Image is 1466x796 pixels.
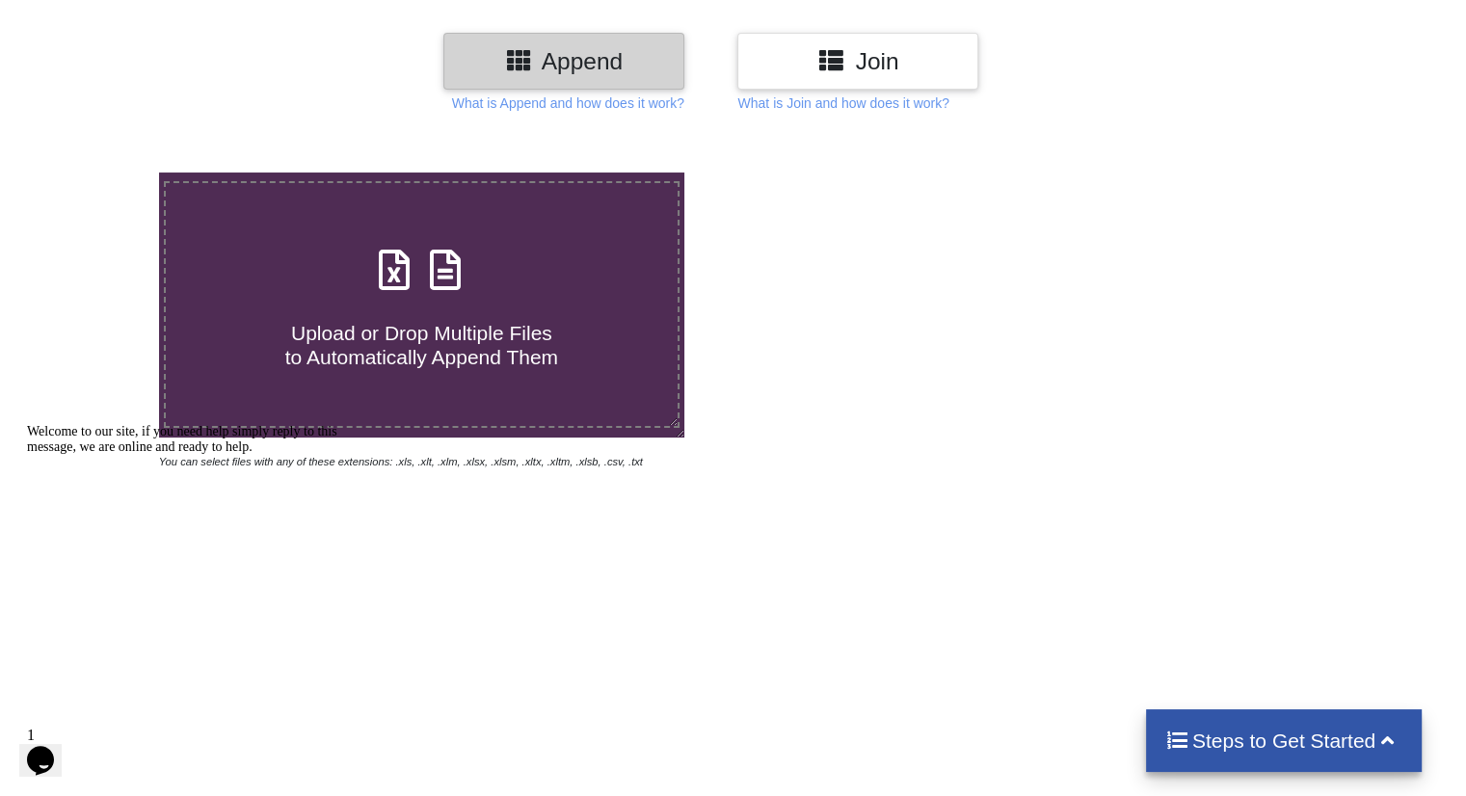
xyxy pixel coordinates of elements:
h3: Append [458,47,670,75]
span: Upload or Drop Multiple Files to Automatically Append Them [285,322,558,368]
iframe: chat widget [19,416,366,709]
p: What is Append and how does it work? [452,93,684,113]
div: Welcome to our site, if you need help simply reply to this message, we are online and ready to help. [8,8,355,39]
h4: Steps to Get Started [1165,729,1403,753]
h3: Join [752,47,964,75]
p: What is Join and how does it work? [737,93,948,113]
i: You can select files with any of these extensions: .xls, .xlt, .xlm, .xlsx, .xlsm, .xltx, .xltm, ... [159,456,643,467]
iframe: chat widget [19,719,81,777]
span: Welcome to our site, if you need help simply reply to this message, we are online and ready to help. [8,8,318,38]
